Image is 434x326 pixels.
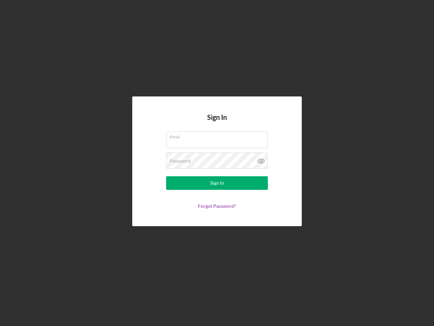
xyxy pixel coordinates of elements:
label: Email [170,132,268,139]
div: Sign In [210,176,224,190]
a: Forgot Password? [198,203,236,209]
label: Password [170,158,191,164]
button: Sign In [166,176,268,190]
h4: Sign In [207,113,227,131]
